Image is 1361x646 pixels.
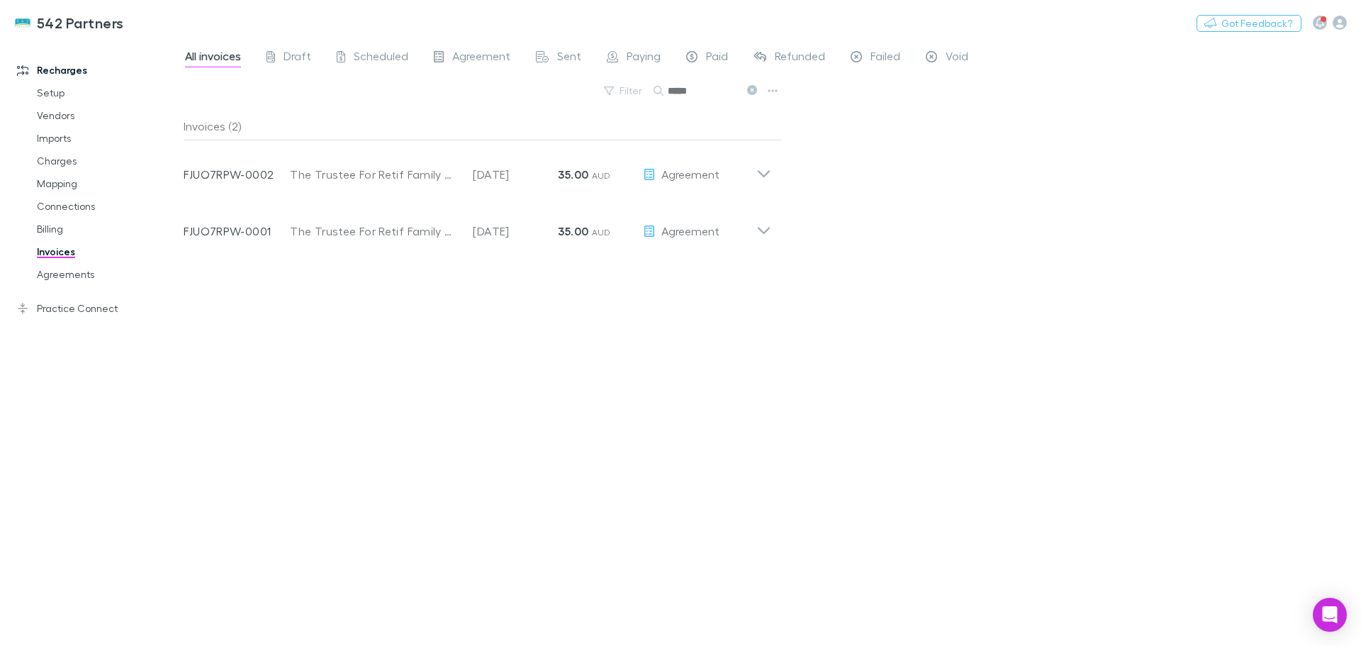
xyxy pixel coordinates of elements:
[3,297,191,320] a: Practice Connect
[661,167,719,181] span: Agreement
[37,14,124,31] h3: 542 Partners
[185,49,241,67] span: All invoices
[597,82,651,99] button: Filter
[23,127,191,150] a: Imports
[184,166,290,183] p: FJUO7RPW-0002
[23,104,191,127] a: Vendors
[23,240,191,263] a: Invoices
[1197,15,1301,32] button: Got Feedback?
[592,170,611,181] span: AUD
[14,14,31,31] img: 542 Partners's Logo
[870,49,900,67] span: Failed
[23,82,191,104] a: Setup
[284,49,311,67] span: Draft
[558,224,588,238] strong: 35.00
[661,224,719,238] span: Agreement
[3,59,191,82] a: Recharges
[172,197,783,254] div: FJUO7RPW-0001The Trustee For Retif Family Trust[DATE]35.00 AUDAgreement
[23,263,191,286] a: Agreements
[290,166,459,183] div: The Trustee For Retif Family Trust
[473,223,558,240] p: [DATE]
[473,166,558,183] p: [DATE]
[6,6,133,40] a: 542 Partners
[592,227,611,238] span: AUD
[290,223,459,240] div: The Trustee For Retif Family Trust
[354,49,408,67] span: Scheduled
[946,49,968,67] span: Void
[23,195,191,218] a: Connections
[1313,598,1347,632] div: Open Intercom Messenger
[23,150,191,172] a: Charges
[558,167,588,182] strong: 35.00
[184,223,290,240] p: FJUO7RPW-0001
[706,49,728,67] span: Paid
[627,49,661,67] span: Paying
[775,49,825,67] span: Refunded
[452,49,510,67] span: Agreement
[557,49,581,67] span: Sent
[23,172,191,195] a: Mapping
[172,140,783,197] div: FJUO7RPW-0002The Trustee For Retif Family Trust[DATE]35.00 AUDAgreement
[23,218,191,240] a: Billing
